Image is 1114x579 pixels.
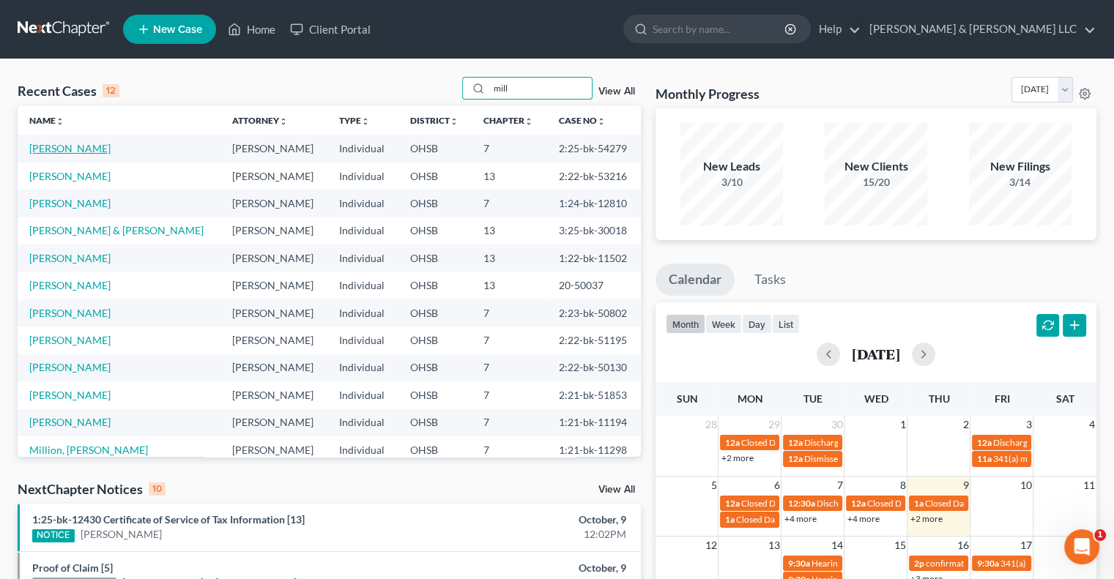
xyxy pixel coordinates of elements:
[472,244,547,272] td: 13
[913,498,923,509] span: 1a
[29,115,64,126] a: Nameunfold_more
[925,558,1090,569] span: confirmation hearing for [PERSON_NAME]
[703,416,718,433] span: 28
[398,381,472,408] td: OHSB
[327,272,398,299] td: Individual
[784,513,816,524] a: +4 more
[327,381,398,408] td: Individual
[850,498,865,509] span: 12a
[787,558,809,569] span: 9:30a
[29,307,111,319] a: [PERSON_NAME]
[816,498,958,509] span: Discharge Date for [PERSON_NAME]
[898,477,907,494] span: 8
[666,314,705,334] button: month
[18,480,166,498] div: NextChapter Notices
[220,436,328,463] td: [PERSON_NAME]
[472,354,547,381] td: 7
[969,175,1072,190] div: 3/14
[547,354,641,381] td: 2:22-bk-50130
[709,477,718,494] span: 5
[283,16,378,42] a: Client Portal
[410,115,458,126] a: Districtunfold_more
[361,117,370,126] i: unfold_more
[29,279,111,291] a: [PERSON_NAME]
[29,416,111,428] a: [PERSON_NAME]
[547,326,641,354] td: 2:22-bk-51195
[1082,477,1096,494] span: 11
[913,558,924,569] span: 2p
[547,163,641,190] td: 2:22-bk-53216
[327,135,398,162] td: Individual
[705,314,742,334] button: week
[835,477,844,494] span: 7
[994,392,1009,405] span: Fri
[803,437,946,448] span: Discharge Date for [PERSON_NAME]
[220,354,328,381] td: [PERSON_NAME]
[279,117,288,126] i: unfold_more
[724,514,734,525] span: 1a
[1064,529,1099,564] iframe: Intercom live chat
[961,477,970,494] span: 9
[220,326,328,354] td: [PERSON_NAME]
[803,392,822,405] span: Tue
[327,244,398,272] td: Individual
[787,437,802,448] span: 12a
[56,117,64,126] i: unfold_more
[928,392,949,405] span: Thu
[969,158,1072,175] div: New Filings
[724,437,739,448] span: 12a
[680,158,783,175] div: New Leads
[924,498,1054,509] span: Closed Date for [PERSON_NAME]
[220,190,328,217] td: [PERSON_NAME]
[472,163,547,190] td: 13
[398,190,472,217] td: OHSB
[398,326,472,354] td: OHSB
[976,453,991,464] span: 11a
[398,436,472,463] td: OHSB
[656,264,735,296] a: Calendar
[910,513,942,524] a: +2 more
[29,334,111,346] a: [PERSON_NAME]
[489,78,592,99] input: Search by name...
[220,244,328,272] td: [PERSON_NAME]
[472,217,547,244] td: 13
[766,416,781,433] span: 29
[787,498,814,509] span: 12:30a
[81,527,162,542] a: [PERSON_NAME]
[472,436,547,463] td: 7
[812,16,861,42] a: Help
[955,537,970,554] span: 16
[772,477,781,494] span: 6
[398,163,472,190] td: OHSB
[472,272,547,299] td: 13
[29,197,111,209] a: [PERSON_NAME]
[772,314,800,334] button: list
[721,452,753,463] a: +2 more
[398,135,472,162] td: OHSB
[32,513,305,526] a: 1:25-bk-12430 Certificate of Service of Tax Information [13]
[547,299,641,326] td: 2:23-bk-50802
[220,135,328,162] td: [PERSON_NAME]
[766,537,781,554] span: 13
[438,512,626,527] div: October, 9
[976,558,998,569] span: 9:30a
[232,115,288,126] a: Attorneyunfold_more
[472,381,547,408] td: 7
[852,346,900,362] h2: [DATE]
[220,217,328,244] td: [PERSON_NAME]
[740,498,870,509] span: Closed Date for [PERSON_NAME]
[1055,392,1074,405] span: Sat
[220,409,328,436] td: [PERSON_NAME]
[597,117,606,126] i: unfold_more
[29,170,111,182] a: [PERSON_NAME]
[735,514,954,525] span: Closed Date for [GEOGRAPHIC_DATA][PERSON_NAME]
[398,299,472,326] td: OHSB
[598,485,635,495] a: View All
[153,24,202,35] span: New Case
[680,175,783,190] div: 3/10
[524,117,533,126] i: unfold_more
[472,190,547,217] td: 7
[656,85,760,102] h3: Monthly Progress
[829,537,844,554] span: 14
[29,389,111,401] a: [PERSON_NAME]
